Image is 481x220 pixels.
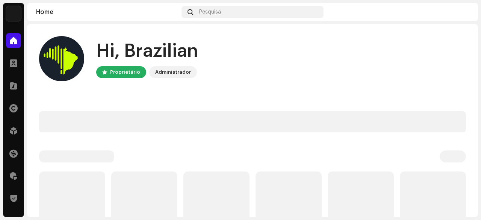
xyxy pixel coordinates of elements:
[457,6,469,18] img: 7b092bcd-1f7b-44aa-9736-f4bc5021b2f1
[199,9,221,15] span: Pesquisa
[110,68,140,77] div: Proprietário
[39,36,84,81] img: 7b092bcd-1f7b-44aa-9736-f4bc5021b2f1
[96,39,198,63] div: Hi, Brazilian
[6,6,21,21] img: 71bf27a5-dd94-4d93-852c-61362381b7db
[36,9,178,15] div: Home
[155,68,191,77] div: Administrador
